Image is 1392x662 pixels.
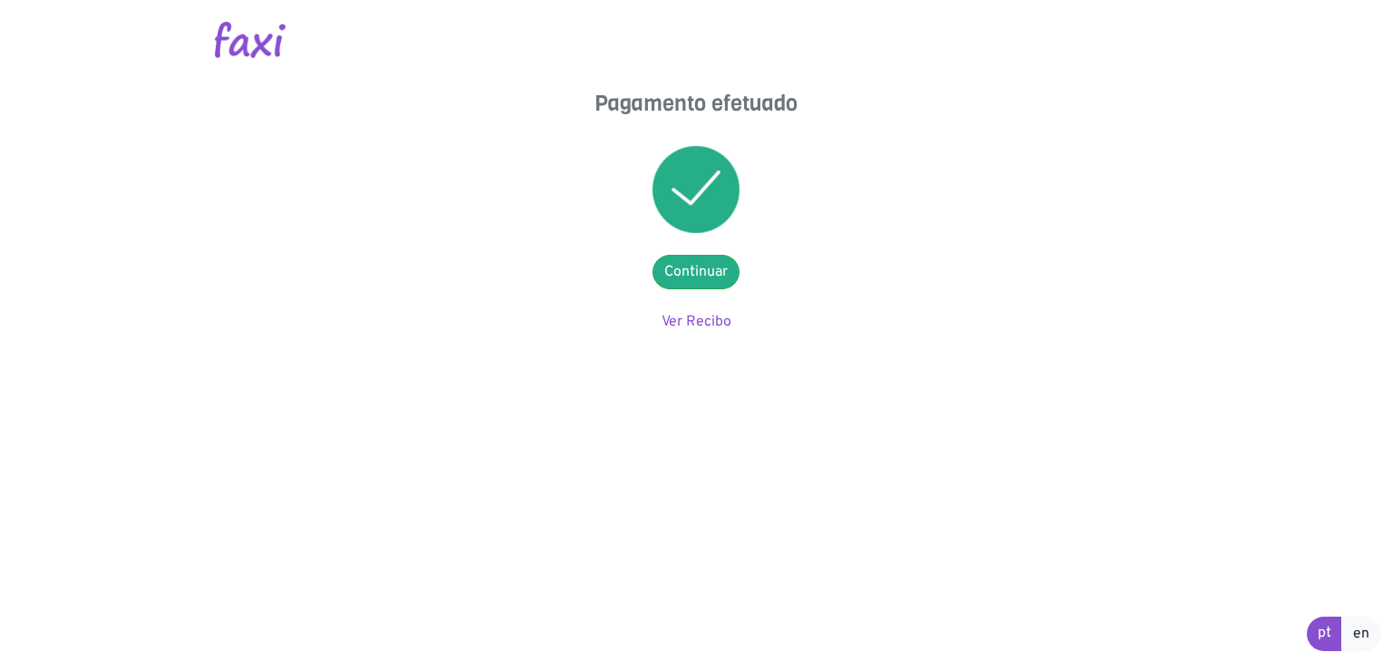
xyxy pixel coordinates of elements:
[652,146,739,233] img: success
[652,255,739,289] a: Continuar
[662,313,731,331] a: Ver Recibo
[515,91,877,117] h4: Pagamento efetuado
[1307,617,1342,651] a: pt
[1341,617,1381,651] a: en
